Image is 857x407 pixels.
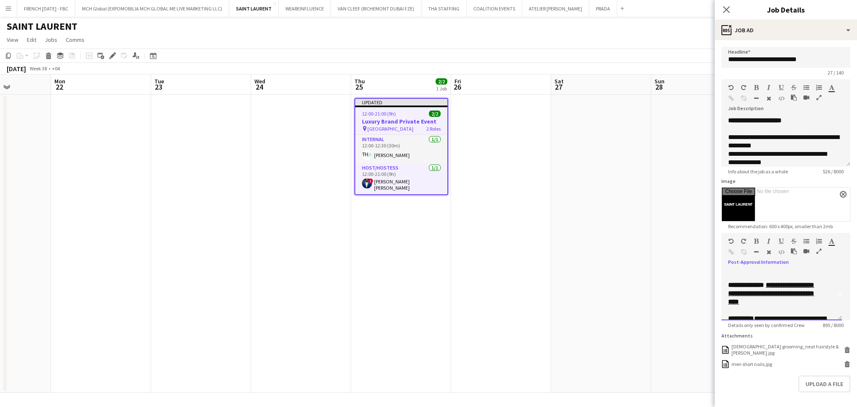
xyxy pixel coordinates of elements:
[829,84,834,91] button: Text Color
[254,77,265,85] span: Wed
[731,343,842,356] div: Male grooming_neat hairstyle & beard.jpg
[721,168,795,175] span: Info about the job as a whole
[715,20,857,40] div: Job Ad
[778,95,784,102] button: HTML Code
[52,65,60,72] div: +04
[803,248,809,255] button: Insert video
[766,249,772,255] button: Clear Formatting
[829,238,834,245] button: Text Color
[816,168,850,175] span: 526 / 8000
[368,178,373,183] span: !
[791,94,797,101] button: Paste as plain text
[816,238,822,245] button: Ordered List
[355,163,447,194] app-card-role: Host/Hostess1/112:00-21:00 (9h)![PERSON_NAME] [PERSON_NAME]
[816,94,822,101] button: Fullscreen
[354,77,365,85] span: Thu
[728,84,734,91] button: Undo
[798,376,850,392] button: Upload a file
[728,238,734,245] button: Undo
[778,238,784,245] button: Underline
[45,36,57,44] span: Jobs
[766,238,772,245] button: Italic
[778,249,784,255] button: HTML Code
[721,332,753,339] label: Attachments
[453,82,461,92] span: 26
[62,34,88,45] a: Comms
[229,0,279,17] button: SAINT LAURENT
[331,0,421,17] button: VAN CLEEF (RICHEMONT DUBAI FZE)
[28,65,49,72] span: Week 38
[803,238,809,245] button: Unordered List
[721,322,811,328] span: Details only seen by confirmed Crew
[803,94,809,101] button: Insert video
[367,126,413,132] span: [GEOGRAPHIC_DATA]
[454,77,461,85] span: Fri
[436,78,447,85] span: 2/2
[741,84,747,91] button: Redo
[27,36,36,44] span: Edit
[426,126,441,132] span: 2 Roles
[753,84,759,91] button: Bold
[816,84,822,91] button: Ordered List
[362,111,396,117] span: 12:00-21:00 (9h)
[429,111,441,117] span: 2/2
[653,82,665,92] span: 28
[421,0,467,17] button: THA STAFFING
[753,238,759,245] button: Bold
[778,84,784,91] button: Underline
[253,82,265,92] span: 24
[721,223,839,229] span: Recommendation: 600 x 400px, smaller than 2mb
[355,118,447,125] h3: Luxury Brand Private Event
[766,95,772,102] button: Clear Formatting
[753,249,759,255] button: Horizontal Line
[41,34,61,45] a: Jobs
[75,0,229,17] button: MCH Global (EXPOMOBILIA MCH GLOBAL ME LIVE MARKETING LLC)
[741,238,747,245] button: Redo
[23,34,40,45] a: Edit
[7,36,18,44] span: View
[467,0,522,17] button: COALITION EVENTS
[17,0,75,17] button: FRENCH [DATE] - FBC
[816,322,850,328] span: 895 / 8000
[355,99,447,106] div: Updated
[816,248,822,255] button: Fullscreen
[766,84,772,91] button: Italic
[7,20,77,33] h1: SAINT LAURENT
[153,82,164,92] span: 23
[791,238,797,245] button: Strikethrough
[54,77,65,85] span: Mon
[154,77,164,85] span: Tue
[53,82,65,92] span: 22
[821,70,850,76] span: 27 / 140
[654,77,665,85] span: Sun
[753,95,759,102] button: Horizontal Line
[553,82,564,92] span: 27
[353,82,365,92] span: 25
[355,135,447,163] app-card-role: Internal1/112:00-12:30 (30m)[PERSON_NAME]
[803,84,809,91] button: Unordered List
[7,64,26,73] div: [DATE]
[279,0,331,17] button: WEAREINFLUENCE
[436,85,447,92] div: 1 Job
[3,34,22,45] a: View
[354,98,448,195] app-job-card: Updated12:00-21:00 (9h)2/2Luxury Brand Private Event [GEOGRAPHIC_DATA]2 RolesInternal1/112:00-12:...
[66,36,85,44] span: Comms
[522,0,589,17] button: ATELIER [PERSON_NAME]
[554,77,564,85] span: Sat
[715,4,857,15] h3: Job Details
[731,361,772,367] div: men short nails.jpg
[791,84,797,91] button: Strikethrough
[589,0,617,17] button: PRADA
[791,248,797,255] button: Paste as plain text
